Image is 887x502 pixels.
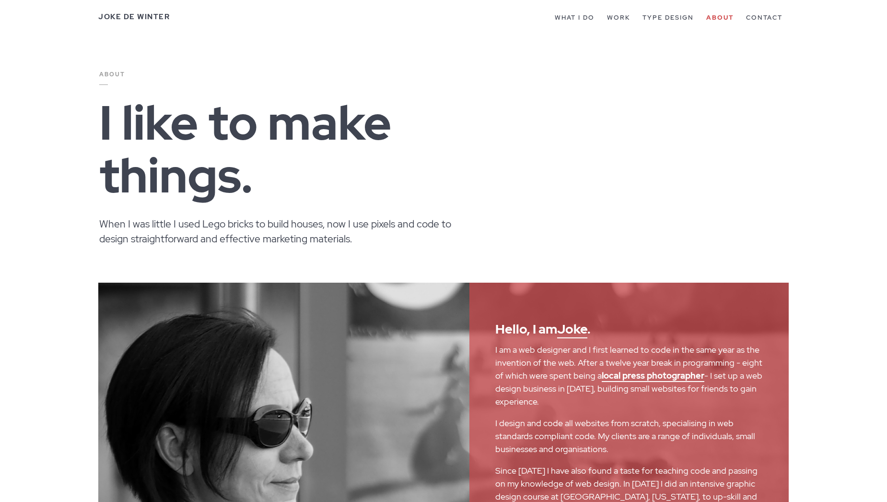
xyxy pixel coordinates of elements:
[495,309,763,344] h2: Hello, I am .
[99,70,310,96] p: About
[99,96,529,216] h1: I like to make things.
[746,13,782,22] a: Contact
[557,321,587,338] a: Joke
[607,13,630,22] a: Work
[706,13,734,22] a: About
[495,417,763,464] p: I design and code all websites from scratch, specialising in web standards compliant code. My cli...
[642,13,694,22] a: Type Design
[98,12,170,22] a: Joke De Winter
[495,343,763,417] p: I am a web designer and I first learned to code in the same year as the invention of the web. Aft...
[555,13,595,22] a: What I do
[602,370,704,382] a: local press photographer
[99,216,468,257] p: When I was little I used Lego bricks to build houses, now I use pixels and code to design straigh...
